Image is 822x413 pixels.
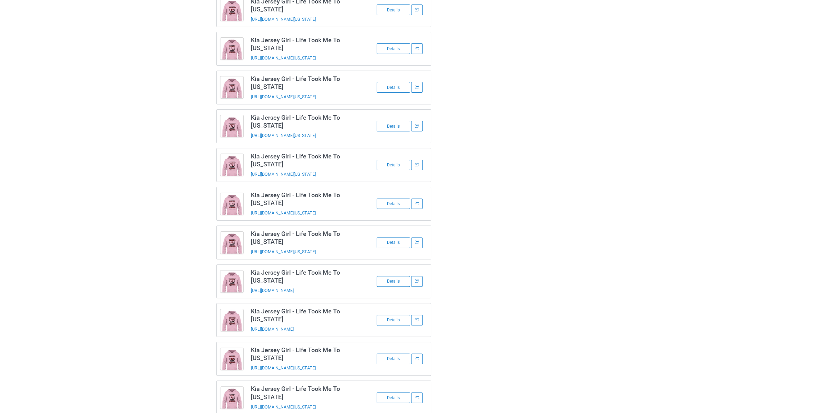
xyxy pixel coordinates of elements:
a: [URL][DOMAIN_NAME][US_STATE] [251,55,316,61]
a: [URL][DOMAIN_NAME] [251,288,294,293]
h3: Kia Jersey Girl - Life Took Me To [US_STATE] [251,385,360,401]
a: Details [377,84,411,90]
h3: Kia Jersey Girl - Life Took Me To [US_STATE] [251,230,360,246]
a: Details [377,356,411,361]
a: [URL][DOMAIN_NAME][US_STATE] [251,210,316,215]
h3: Kia Jersey Girl - Life Took Me To [US_STATE] [251,75,360,91]
a: Details [377,395,411,400]
h3: Kia Jersey Girl - Life Took Me To [US_STATE] [251,191,360,207]
h3: Kia Jersey Girl - Life Took Me To [US_STATE] [251,307,360,323]
a: [URL][DOMAIN_NAME][US_STATE] [251,404,316,410]
h3: Kia Jersey Girl - Life Took Me To [US_STATE] [251,152,360,168]
div: Details [377,237,410,248]
a: [URL][DOMAIN_NAME][US_STATE] [251,249,316,254]
a: [URL][DOMAIN_NAME][US_STATE] [251,17,316,22]
div: Details [377,160,410,171]
a: Details [377,162,411,167]
div: Details [377,199,410,209]
div: Details [377,276,410,287]
h3: Kia Jersey Girl - Life Took Me To [US_STATE] [251,268,360,284]
a: [URL][DOMAIN_NAME][US_STATE] [251,365,316,370]
a: Details [377,317,411,322]
div: Details [377,354,410,364]
h3: Kia Jersey Girl - Life Took Me To [US_STATE] [251,113,360,129]
a: [URL][DOMAIN_NAME][US_STATE] [251,133,316,138]
a: Details [377,7,411,12]
a: Details [377,278,411,284]
div: Details [377,392,410,403]
a: [URL][DOMAIN_NAME][US_STATE] [251,94,316,99]
div: Details [377,4,410,15]
a: Details [377,201,411,206]
a: Details [377,46,411,51]
h3: Kia Jersey Girl - Life Took Me To [US_STATE] [251,346,360,362]
div: Details [377,121,410,131]
div: Details [377,43,410,54]
div: Details [377,82,410,93]
a: Details [377,123,411,129]
a: [URL][DOMAIN_NAME] [251,327,294,332]
div: Details [377,315,410,325]
a: Details [377,239,411,245]
h3: Kia Jersey Girl - Life Took Me To [US_STATE] [251,36,360,52]
a: [URL][DOMAIN_NAME][US_STATE] [251,172,316,177]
